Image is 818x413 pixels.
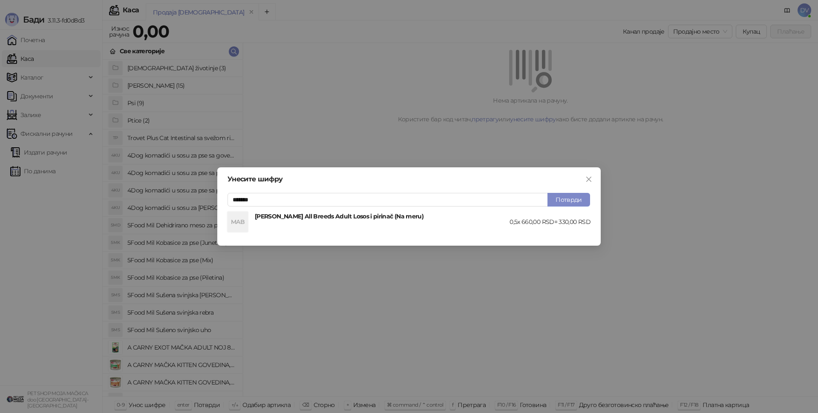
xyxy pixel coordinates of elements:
span: Close [582,176,596,183]
span: close [585,176,592,183]
div: Унесите шифру [228,176,590,183]
div: MAB [228,212,248,232]
div: 0,5 x 660,00 RSD = 330,00 RSD [510,217,590,227]
h4: [PERSON_NAME] All Breeds Adult Losos i pirinač (Na meru) [255,212,510,221]
button: Close [582,172,596,186]
button: Потврди [547,193,590,206]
